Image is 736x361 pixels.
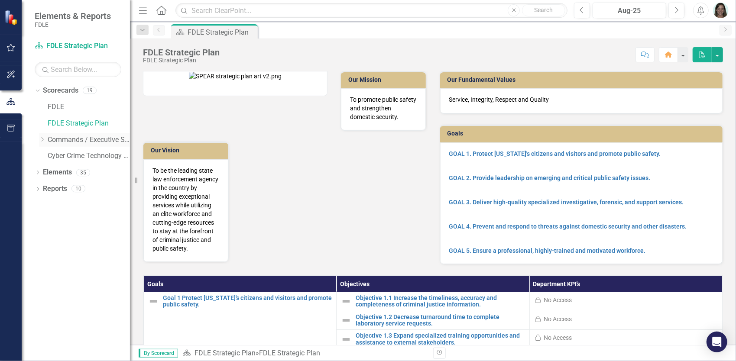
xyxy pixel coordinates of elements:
[71,185,85,193] div: 10
[148,296,159,306] img: Not Defined
[449,199,684,206] a: GOAL 3. Deliver high-quality specialized investigative, forensic, and support services.
[596,6,663,16] div: Aug-25
[83,87,97,94] div: 19
[522,4,565,16] button: Search
[163,295,332,308] a: Goal 1 Protect [US_STATE]'s citizens and visitors and promote public safety.
[535,6,553,13] span: Search
[341,334,351,345] img: Not Defined
[143,57,220,64] div: FDLE Strategic Plan
[143,48,220,57] div: FDLE Strategic Plan
[341,315,351,326] img: Not Defined
[707,332,727,352] div: Open Intercom Messenger
[35,11,111,21] span: Elements & Reports
[447,130,719,137] h3: Goals
[151,147,224,154] h3: Our Vision
[449,223,687,230] a: GOAL 4. Prevent and respond to threats against domestic security and other disasters.
[713,3,729,18] img: Kristine Largaespada
[35,41,121,51] a: FDLE Strategic Plan
[35,62,121,77] input: Search Below...
[544,333,572,342] div: No Access
[48,151,130,161] a: Cyber Crime Technology & Telecommunications
[182,348,427,358] div: »
[449,95,714,104] p: Service, Integrity, Respect and Quality
[259,349,320,357] div: FDLE Strategic Plan
[195,349,256,357] a: FDLE Strategic Plan
[43,168,72,177] a: Elements
[449,174,651,181] a: GOAL 2. Provide leadership on emerging and critical public safety issues.
[188,27,256,38] div: FDLE Strategic Plan
[447,77,719,83] h3: Our Fundamental Values
[544,296,572,304] div: No Access
[356,314,525,327] a: Objective 1.2 Decrease turnaround time to complete laboratory service requests.
[175,3,567,18] input: Search ClearPoint...
[139,349,178,358] span: By Scorecard
[544,315,572,323] div: No Access
[48,102,130,112] a: FDLE
[348,77,421,83] h3: Our Mission
[449,150,661,157] a: GOAL 1. Protect [US_STATE]'s citizens and visitors and promote public safety.
[189,72,282,81] img: SPEAR strategic plan art v2.png
[449,247,646,254] a: GOAL 5. Ensure a professional, highly-trained and motivated workforce.
[593,3,666,18] button: Aug-25
[4,10,19,25] img: ClearPoint Strategy
[152,166,219,253] p: To be the leading state law enforcement agency in the country by providing exceptional services w...
[48,119,130,129] a: FDLE Strategic Plan
[341,296,351,306] img: Not Defined
[356,332,525,346] a: Objective 1.3 Expand specialized training opportunities and assistance to external stakeholders.
[76,169,90,176] div: 35
[48,135,130,145] a: Commands / Executive Support Branch
[350,95,417,121] p: To promote public safety and strengthen domestic security.
[43,184,67,194] a: Reports
[43,86,78,96] a: Scorecards
[356,295,525,308] a: Objective 1.1 Increase the timeliness, accuracy and completeness of criminal justice information.
[35,21,111,28] small: FDLE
